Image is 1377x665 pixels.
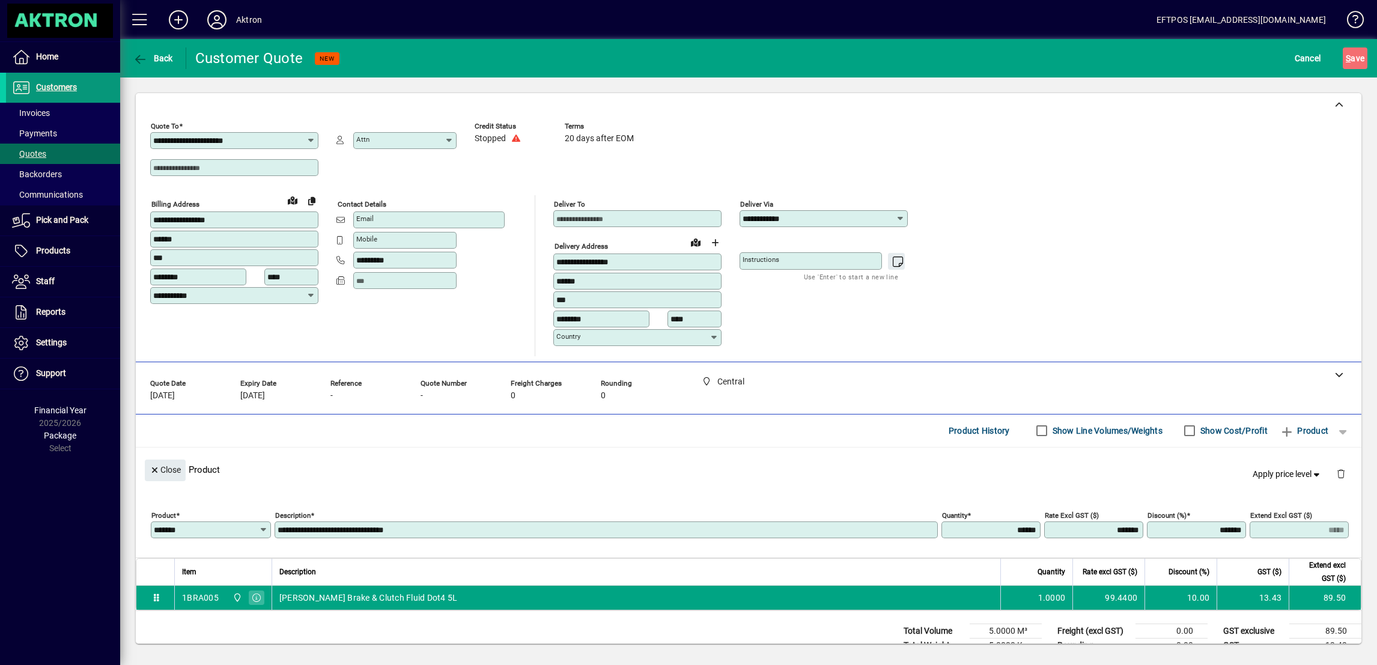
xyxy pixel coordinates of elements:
span: Backorders [12,169,62,179]
span: Terms [565,123,637,130]
mat-label: Mobile [356,235,377,243]
td: GST [1217,638,1289,652]
a: View on map [283,190,302,210]
span: 0 [601,391,606,401]
span: Quotes [12,149,46,159]
a: Support [6,359,120,389]
button: Copy to Delivery address [302,191,321,210]
mat-label: Extend excl GST ($) [1250,511,1312,519]
span: Products [36,246,70,255]
div: 99.4400 [1080,592,1137,604]
span: - [421,391,423,401]
mat-label: Deliver via [740,200,773,208]
button: Close [145,460,186,481]
span: Cancel [1295,49,1321,68]
span: Item [182,565,196,578]
td: 5.0000 Kg [970,638,1042,652]
a: Products [6,236,120,266]
td: Freight (excl GST) [1051,624,1135,638]
td: 89.50 [1289,586,1361,610]
span: Financial Year [34,405,87,415]
button: Cancel [1292,47,1324,69]
td: Rounding [1051,638,1135,652]
mat-label: Description [275,511,311,519]
mat-label: Rate excl GST ($) [1045,511,1099,519]
button: Apply price level [1248,463,1327,485]
mat-label: Attn [356,135,369,144]
span: Central [229,591,243,604]
span: Description [279,565,316,578]
td: Total Weight [898,638,970,652]
span: Payments [12,129,57,138]
span: Quantity [1038,565,1065,578]
mat-label: Product [151,511,176,519]
mat-label: Discount (%) [1147,511,1187,519]
a: View on map [686,232,705,252]
mat-label: Email [356,214,374,223]
label: Show Cost/Profit [1198,425,1268,437]
span: [PERSON_NAME] Brake & Clutch Fluid Dot4 5L [279,592,458,604]
span: Pick and Pack [36,215,88,225]
span: Staff [36,276,55,286]
a: Knowledge Base [1338,2,1362,41]
span: Credit status [475,123,547,130]
mat-label: Instructions [743,255,779,264]
button: Back [130,47,176,69]
div: Product [136,448,1361,491]
a: Reports [6,297,120,327]
button: Add [159,9,198,31]
td: 10.00 [1144,586,1217,610]
a: Staff [6,267,120,297]
td: Total Volume [898,624,970,638]
td: 89.50 [1289,624,1361,638]
span: Invoices [12,108,50,118]
span: Extend excl GST ($) [1296,559,1346,585]
span: ave [1346,49,1364,68]
app-page-header-button: Back [120,47,186,69]
span: Product [1280,421,1328,440]
div: 1BRA005 [182,592,219,604]
mat-label: Country [556,332,580,341]
span: Close [150,460,181,480]
span: S [1346,53,1351,63]
span: Communications [12,190,83,199]
td: 0.00 [1135,624,1208,638]
label: Show Line Volumes/Weights [1050,425,1163,437]
a: Settings [6,328,120,358]
a: Communications [6,184,120,205]
button: Choose address [705,233,725,252]
span: Settings [36,338,67,347]
button: Product History [944,420,1015,442]
td: 5.0000 M³ [970,624,1042,638]
span: [DATE] [150,391,175,401]
span: [DATE] [240,391,265,401]
span: Package [44,431,76,440]
button: Delete [1327,460,1355,488]
td: GST exclusive [1217,624,1289,638]
mat-label: Quote To [151,122,179,130]
a: Quotes [6,144,120,164]
mat-label: Deliver To [554,200,585,208]
a: Payments [6,123,120,144]
span: Home [36,52,58,61]
span: - [330,391,333,401]
button: Save [1343,47,1367,69]
mat-hint: Use 'Enter' to start a new line [804,270,898,284]
span: Customers [36,82,77,92]
td: 13.43 [1289,638,1361,652]
span: GST ($) [1257,565,1281,578]
span: 0 [511,391,515,401]
app-page-header-button: Close [142,464,189,475]
span: Discount (%) [1169,565,1209,578]
span: Rate excl GST ($) [1083,565,1137,578]
td: 0.00 [1135,638,1208,652]
div: EFTPOS [EMAIL_ADDRESS][DOMAIN_NAME] [1157,10,1326,29]
a: Backorders [6,164,120,184]
span: Apply price level [1253,468,1322,481]
mat-label: Quantity [942,511,967,519]
button: Product [1274,420,1334,442]
span: Stopped [475,134,506,144]
span: NEW [320,55,335,62]
div: Aktron [236,10,262,29]
div: Customer Quote [195,49,303,68]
